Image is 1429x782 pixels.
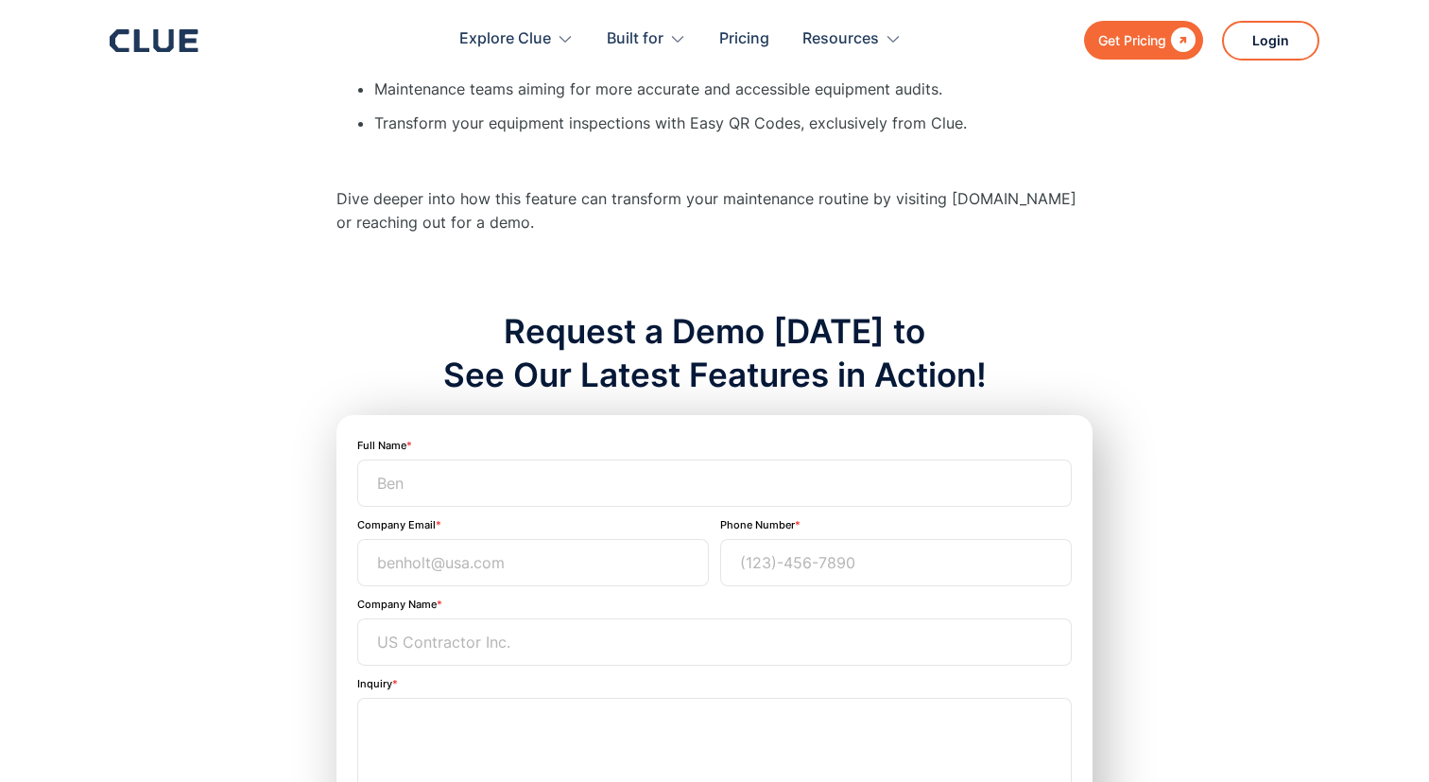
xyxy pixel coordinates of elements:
div: Get Pricing [1098,28,1166,52]
input: benholt@usa.com [357,539,709,586]
label: Inquiry [357,677,392,690]
div: Request a Demo [DATE] to See Our Latest Features in Action! [336,310,1093,396]
input: Ben [357,460,1072,507]
p: ‍ [336,145,1093,168]
div: Built for [607,9,686,69]
label: Phone Number [720,518,795,531]
a: Pricing [719,9,769,69]
div:  [1166,28,1196,52]
li: Maintenance teams aiming for more accurate and accessible equipment audits. [374,78,1093,101]
p: Dive deeper into how this feature can transform your maintenance routine by visiting [DOMAIN_NAME... [336,187,1093,235]
a: Login [1222,21,1319,61]
label: Company Name [357,598,437,611]
div: Built for [607,9,663,69]
label: Full Name [357,439,406,452]
div: Explore Clue [459,9,551,69]
div: Resources [802,9,879,69]
label: Company Email [357,518,436,531]
a: Get Pricing [1084,21,1203,60]
div: Resources [802,9,902,69]
li: Transform your equipment inspections with Easy QR Codes, exclusively from Clue. [374,112,1093,135]
input: US Contractor Inc. [357,618,1072,666]
input: (123)-456-7890 [720,539,1072,586]
div: Explore Clue [459,9,574,69]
